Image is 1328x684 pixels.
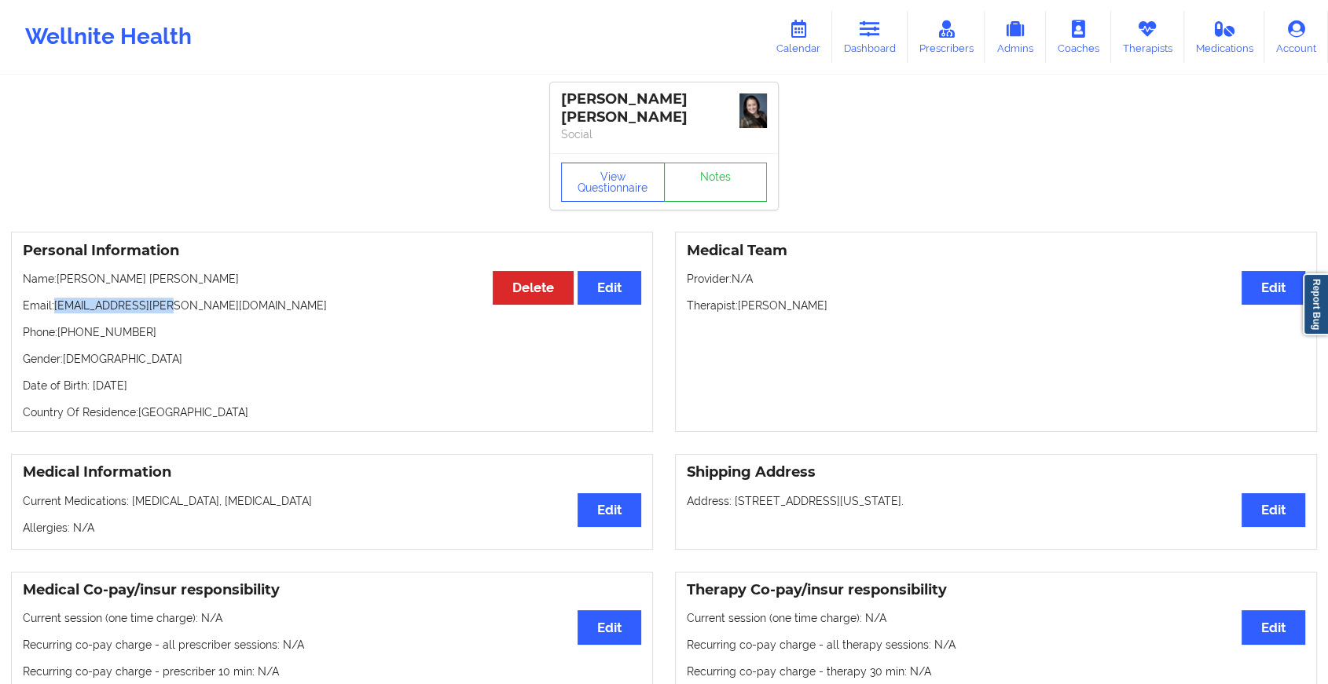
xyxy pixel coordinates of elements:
h3: Shipping Address [687,463,1305,481]
p: Country Of Residence: [GEOGRAPHIC_DATA] [23,404,641,420]
a: Prescribers [908,11,985,63]
img: 80970266-ae3b-45ff-b813-43686dff9f02_0dcd76ba-55a5-4f67-8a00-327977081730WJS_1463.jpg [739,93,767,128]
p: Current session (one time charge): N/A [23,610,641,626]
a: Therapists [1111,11,1184,63]
a: Notes [664,163,768,202]
p: Recurring co-pay charge - all prescriber sessions : N/A [23,637,641,653]
p: Address: [STREET_ADDRESS][US_STATE]. [687,493,1305,509]
p: Name: [PERSON_NAME] [PERSON_NAME] [23,271,641,287]
button: Edit [1242,271,1305,305]
p: Current session (one time charge): N/A [687,610,1305,626]
button: View Questionnaire [561,163,665,202]
p: Current Medications: [MEDICAL_DATA], [MEDICAL_DATA] [23,493,641,509]
p: Recurring co-pay charge - all therapy sessions : N/A [687,637,1305,653]
p: Therapist: [PERSON_NAME] [687,298,1305,313]
p: Email: [EMAIL_ADDRESS][PERSON_NAME][DOMAIN_NAME] [23,298,641,313]
a: Dashboard [832,11,908,63]
button: Edit [1242,493,1305,527]
h3: Medical Team [687,242,1305,260]
p: Provider: N/A [687,271,1305,287]
p: Recurring co-pay charge - prescriber 10 min : N/A [23,664,641,679]
h3: Personal Information [23,242,641,260]
button: Edit [578,610,641,644]
h3: Therapy Co-pay/insur responsibility [687,581,1305,599]
button: Delete [493,271,574,305]
button: Edit [1242,610,1305,644]
button: Edit [578,271,641,305]
p: Social [561,126,767,142]
a: Report Bug [1303,273,1328,335]
h3: Medical Co-pay/insur responsibility [23,581,641,599]
p: Phone: [PHONE_NUMBER] [23,324,641,340]
p: Gender: [DEMOGRAPHIC_DATA] [23,351,641,367]
a: Coaches [1046,11,1111,63]
a: Calendar [765,11,832,63]
a: Medications [1184,11,1265,63]
p: Recurring co-pay charge - therapy 30 min : N/A [687,664,1305,679]
h3: Medical Information [23,463,641,481]
div: [PERSON_NAME] [PERSON_NAME] [561,90,767,126]
button: Edit [578,493,641,527]
a: Account [1264,11,1328,63]
p: Date of Birth: [DATE] [23,378,641,393]
p: Allergies: N/A [23,520,641,536]
a: Admins [985,11,1046,63]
